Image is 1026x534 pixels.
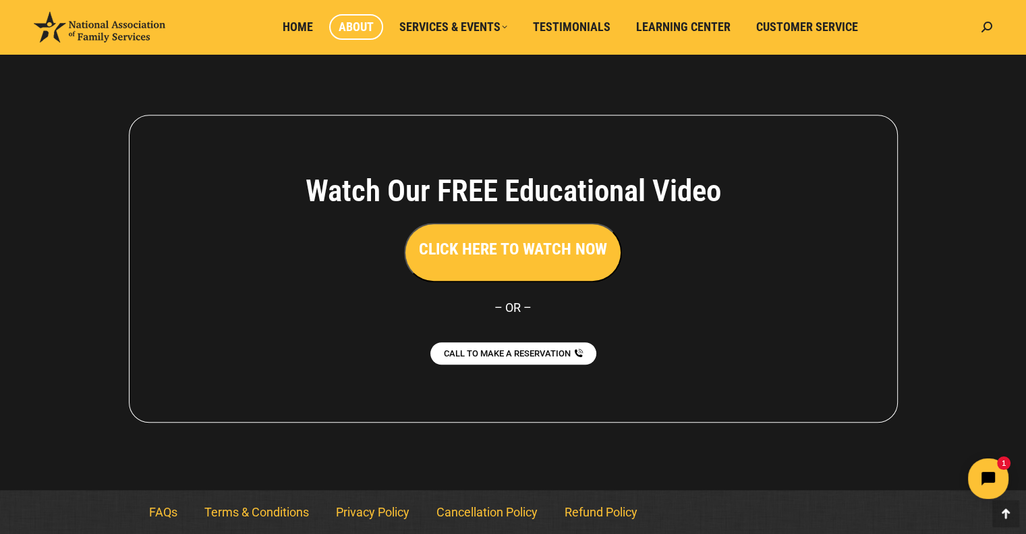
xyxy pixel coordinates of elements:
span: Home [283,20,313,34]
h3: CLICK HERE TO WATCH NOW [419,238,607,261]
a: About [329,14,383,40]
a: Learning Center [627,14,740,40]
nav: Menu [136,497,891,528]
span: Customer Service [756,20,858,34]
span: Services & Events [399,20,507,34]
span: CALL TO MAKE A RESERVATION [444,349,571,358]
a: Privacy Policy [322,497,423,528]
span: About [339,20,374,34]
a: CALL TO MAKE A RESERVATION [430,342,596,365]
a: Home [273,14,322,40]
a: Customer Service [747,14,867,40]
a: Testimonials [523,14,620,40]
span: Testimonials [533,20,610,34]
a: Terms & Conditions [191,497,322,528]
iframe: Tidio Chat [788,447,1020,510]
span: Learning Center [636,20,731,34]
button: CLICK HERE TO WATCH NOW [404,223,622,282]
span: – OR – [494,300,532,315]
a: Refund Policy [551,497,651,528]
img: National Association of Family Services [34,11,165,43]
a: Cancellation Policy [423,497,551,528]
h4: Watch Our FREE Educational Video [231,173,796,209]
a: CLICK HERE TO WATCH NOW [404,243,622,257]
a: FAQs [136,497,191,528]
